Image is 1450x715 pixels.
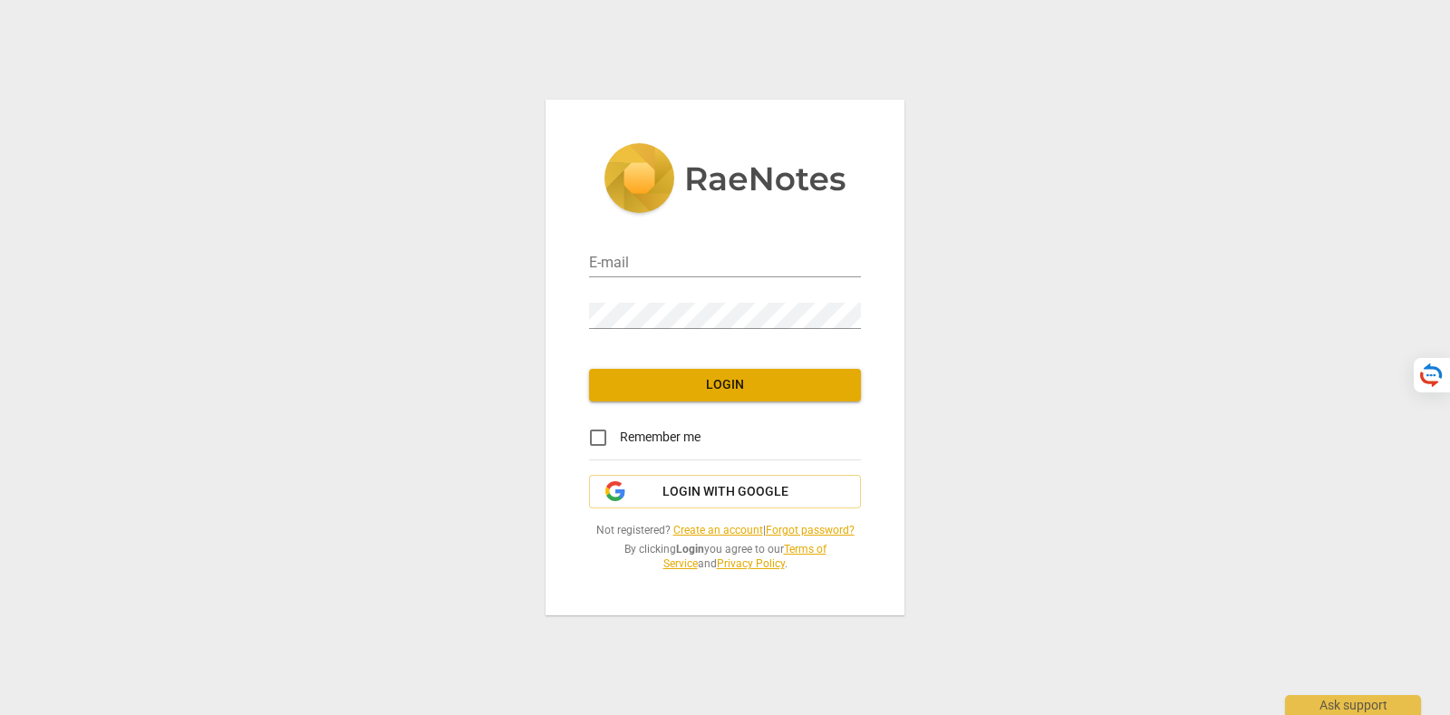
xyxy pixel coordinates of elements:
div: Ask support [1285,695,1421,715]
button: Login [589,369,861,401]
b: Login [676,543,704,556]
img: 5ac2273c67554f335776073100b6d88f.svg [604,143,846,217]
button: Login with Google [589,475,861,509]
a: Terms of Service [663,543,826,571]
span: Login with Google [662,483,788,501]
span: Remember me [620,428,701,447]
a: Forgot password? [766,524,855,536]
span: By clicking you agree to our and . [589,542,861,572]
span: Login [604,376,846,394]
span: Not registered? | [589,523,861,538]
a: Privacy Policy [717,557,785,570]
a: Create an account [673,524,763,536]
